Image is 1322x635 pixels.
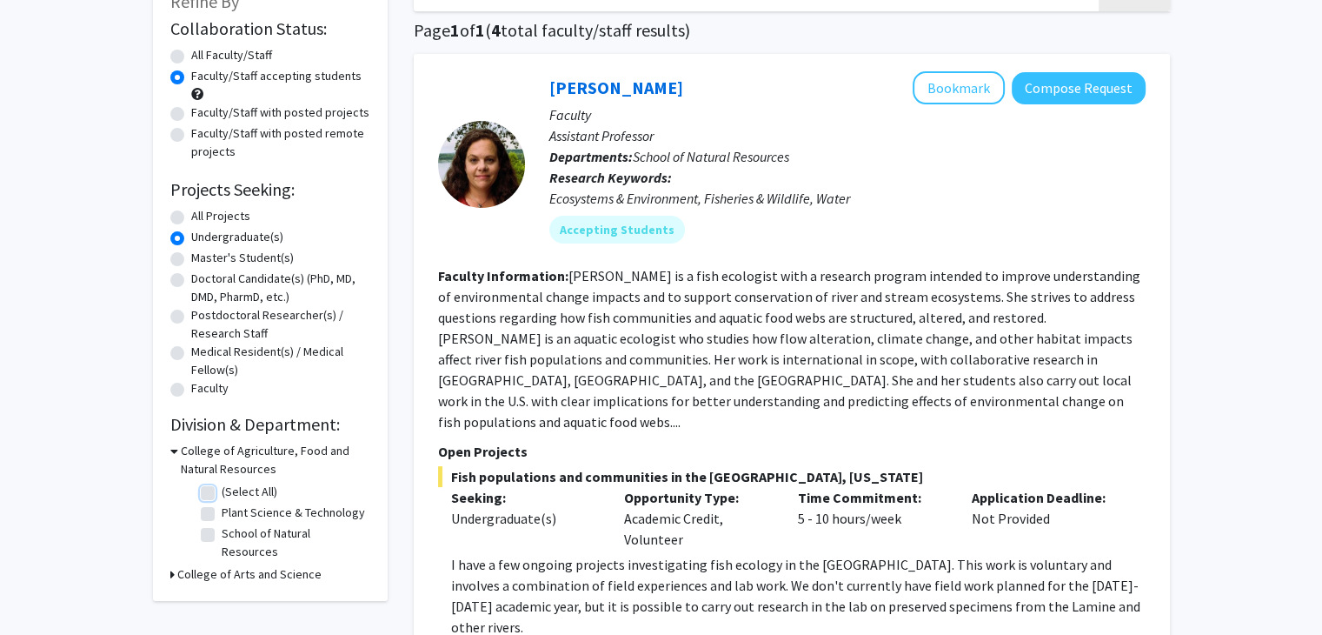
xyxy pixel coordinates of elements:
[191,228,283,246] label: Undergraduate(s)
[222,483,277,501] label: (Select All)
[170,414,370,435] h2: Division & Department:
[451,487,599,508] p: Seeking:
[549,104,1146,125] p: Faculty
[959,487,1133,550] div: Not Provided
[624,487,772,508] p: Opportunity Type:
[549,77,683,98] a: [PERSON_NAME]
[549,148,633,165] b: Departments:
[13,557,74,622] iframe: Chat
[633,148,789,165] span: School of Natural Resources
[191,46,272,64] label: All Faculty/Staff
[170,18,370,39] h2: Collaboration Status:
[451,508,599,529] div: Undergraduate(s)
[191,379,229,398] label: Faculty
[450,19,460,41] span: 1
[438,267,1140,431] fg-read-more: [PERSON_NAME] is a fish ecologist with a research program intended to improve understanding of en...
[549,125,1146,146] p: Assistant Professor
[222,504,365,522] label: Plant Science & Technology
[191,249,294,267] label: Master's Student(s)
[438,267,568,284] b: Faculty Information:
[181,442,370,478] h3: College of Agriculture, Food and Natural Resources
[191,104,369,122] label: Faculty/Staff with posted projects
[475,19,485,41] span: 1
[549,216,685,244] mat-chip: Accepting Students
[170,179,370,200] h2: Projects Seeking:
[438,466,1146,487] span: Fish populations and communities in the [GEOGRAPHIC_DATA], [US_STATE]
[177,565,322,584] h3: College of Arts and Science
[611,487,785,550] div: Academic Credit, Volunteer
[191,124,370,161] label: Faculty/Staff with posted remote projects
[222,525,366,561] label: School of Natural Resources
[785,487,959,550] div: 5 - 10 hours/week
[438,441,1146,462] p: Open Projects
[549,188,1146,209] div: Ecosystems & Environment, Fisheries & Wildlife, Water
[913,71,1005,104] button: Add Allison Pease to Bookmarks
[191,207,250,225] label: All Projects
[1012,72,1146,104] button: Compose Request to Allison Pease
[414,20,1170,41] h1: Page of ( total faculty/staff results)
[972,487,1119,508] p: Application Deadline:
[191,67,362,85] label: Faculty/Staff accepting students
[549,169,672,186] b: Research Keywords:
[491,19,501,41] span: 4
[798,487,946,508] p: Time Commitment:
[191,343,370,379] label: Medical Resident(s) / Medical Fellow(s)
[191,306,370,343] label: Postdoctoral Researcher(s) / Research Staff
[191,270,370,306] label: Doctoral Candidate(s) (PhD, MD, DMD, PharmD, etc.)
